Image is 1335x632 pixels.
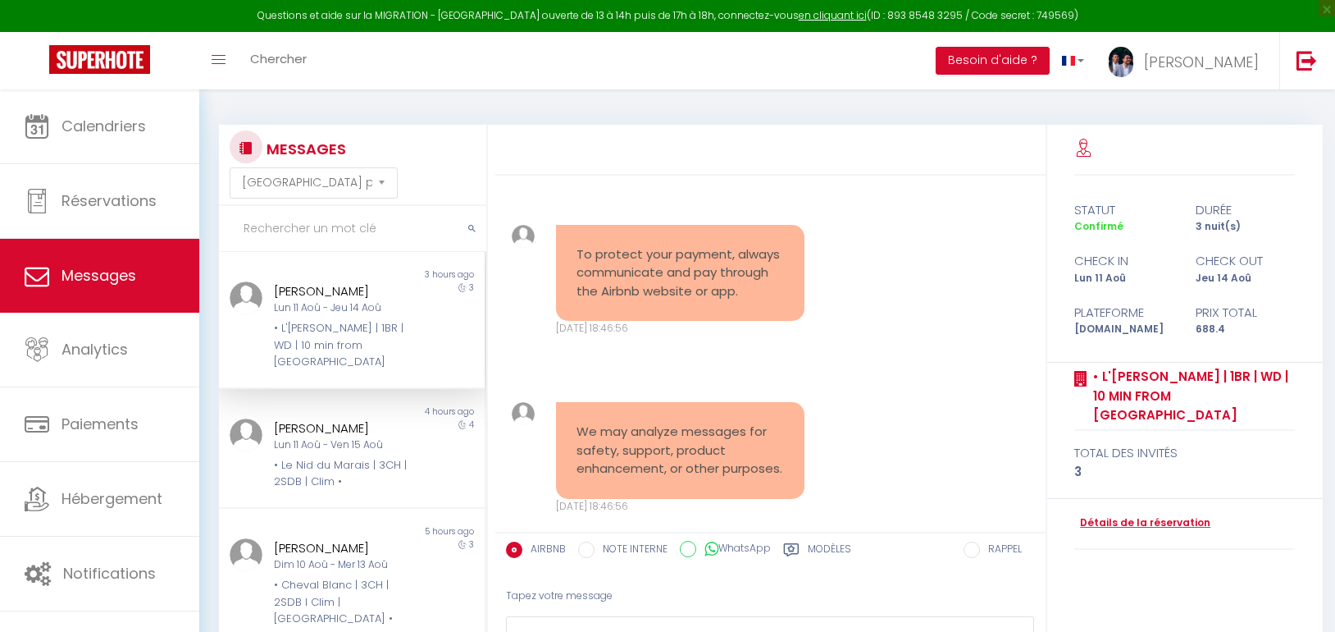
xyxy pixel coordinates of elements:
[274,437,408,453] div: Lun 11 Aoû - Ven 15 Aoû
[230,282,262,314] img: ...
[980,542,1022,560] label: RAPPEL
[556,321,804,337] div: [DATE] 18:46:56
[1064,303,1185,323] div: Plateforme
[1144,52,1259,72] span: [PERSON_NAME]
[62,265,136,286] span: Messages
[936,47,1050,75] button: Besoin d'aide ?
[274,538,408,558] div: [PERSON_NAME]
[1074,462,1295,482] div: 3
[62,116,146,136] span: Calendriers
[522,542,566,560] label: AIRBNB
[1064,322,1185,337] div: [DOMAIN_NAME]
[230,419,262,451] img: ...
[1185,251,1306,271] div: check out
[352,525,485,538] div: 5 hours ago
[576,423,783,479] pre: We may analyze messages for safety, support, product enhancement, or other purposes.
[506,576,1035,616] div: Tapez votre message
[1185,271,1306,286] div: Jeu 14 Aoû
[469,419,474,431] span: 4
[1296,50,1317,71] img: logout
[63,563,156,584] span: Notifications
[352,268,485,282] div: 3 hours ago
[274,419,408,438] div: [PERSON_NAME]
[1064,271,1185,286] div: Lun 11 Aoû
[1185,200,1306,220] div: durée
[62,190,157,211] span: Réservations
[1087,367,1295,425] a: • L'[PERSON_NAME] | 1BR | WD | 10 min from [GEOGRAPHIC_DATA]
[1064,200,1185,220] div: statut
[1074,443,1295,463] div: total des invités
[1185,219,1306,235] div: 3 nuit(s)
[1109,47,1133,78] img: ...
[230,538,262,571] img: ...
[49,45,150,74] img: Super Booking
[219,206,486,252] input: Rechercher un mot clé
[1064,251,1185,271] div: check in
[62,339,128,360] span: Analytics
[576,245,783,301] pre: To protect your payment, always communicate and pay through the Airbnb website or app.
[238,32,319,89] a: Chercher
[62,488,162,509] span: Hébergement
[1096,32,1279,89] a: ... [PERSON_NAME]
[512,225,535,249] img: ...
[274,282,408,301] div: [PERSON_NAME]
[274,457,408,491] div: • Le Nid du Marais | 3CH | 2SDB | Clim •
[595,542,667,560] label: NOTE INTERNE
[556,499,804,515] div: [DATE] 18:46:56
[799,8,867,22] a: en cliquant ici
[1074,515,1210,531] a: Détails de la réservation
[274,577,408,627] div: • Cheval Blanc | 3CH | 2SDB I Clim | [GEOGRAPHIC_DATA] •
[1266,563,1335,632] iframe: LiveChat chat widget
[352,405,485,419] div: 4 hours ago
[262,131,346,167] h3: MESSAGES
[512,402,535,426] img: ...
[1074,219,1123,233] span: Confirmé
[469,282,474,294] span: 3
[696,541,771,559] label: WhatsApp
[274,300,408,316] div: Lun 11 Aoû - Jeu 14 Aoû
[274,320,408,370] div: • L'[PERSON_NAME] | 1BR | WD | 10 min from [GEOGRAPHIC_DATA]
[274,557,408,573] div: Dim 10 Aoû - Mer 13 Aoû
[250,50,307,67] span: Chercher
[1185,303,1306,323] div: Prix total
[1185,322,1306,337] div: 688.4
[808,542,851,562] label: Modèles
[62,414,139,434] span: Paiements
[469,538,474,551] span: 3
